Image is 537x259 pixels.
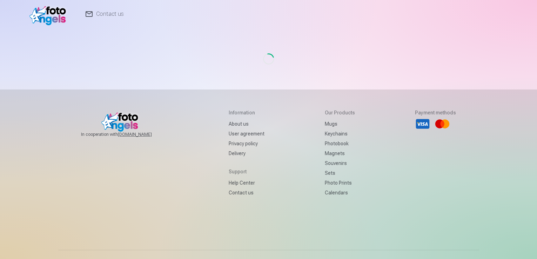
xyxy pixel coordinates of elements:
[229,168,264,175] h5: Support
[118,132,169,137] a: [DOMAIN_NAME]
[325,168,355,178] a: Sets
[229,178,264,188] a: Help Center
[325,178,355,188] a: Photo prints
[325,119,355,129] a: Mugs
[325,129,355,139] a: Keychains
[325,148,355,158] a: Magnets
[325,139,355,148] a: Photobook
[229,188,264,198] a: Contact us
[325,109,355,116] h5: Our products
[229,109,264,116] h5: Information
[229,148,264,158] a: Delivery
[325,188,355,198] a: Calendars
[29,3,70,25] img: /fa1
[415,109,456,116] h5: Payment methods
[435,116,450,132] li: Mastercard
[229,129,264,139] a: User agreement
[229,119,264,129] a: About us
[325,158,355,168] a: Souvenirs
[229,139,264,148] a: Privacy policy
[81,132,169,137] span: In cooperation with
[415,116,430,132] li: Visa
